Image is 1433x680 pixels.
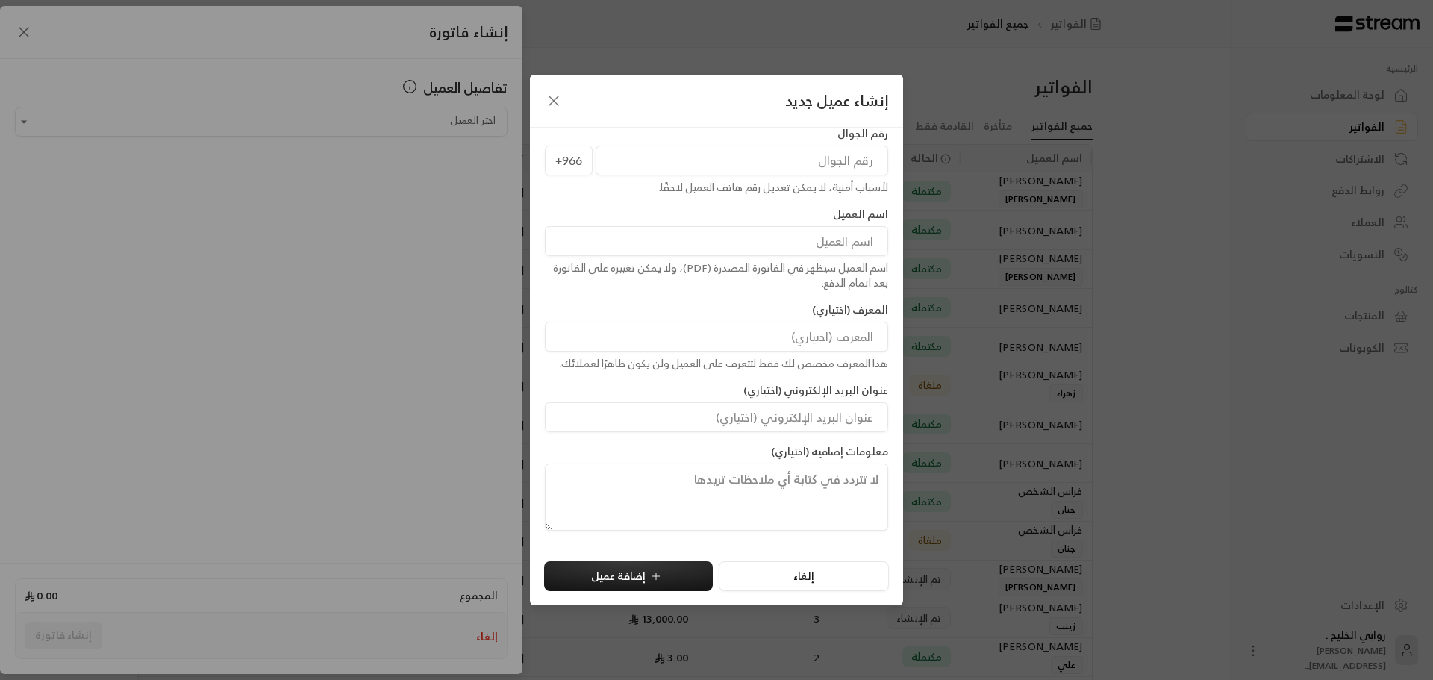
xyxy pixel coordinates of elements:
[596,146,888,175] input: رقم الجوال
[837,126,888,141] label: رقم الجوال
[812,302,888,317] label: المعرف (اختياري)
[771,444,888,459] label: معلومات إضافية (اختياري)
[545,226,888,256] input: اسم العميل
[544,561,713,591] button: إضافة عميل
[545,146,593,175] span: +966
[545,356,888,371] div: هذا المعرف مخصص لك فقط لتتعرف على العميل ولن يكون ظاهرًا لعملائك.
[743,383,888,398] label: عنوان البريد الإلكتروني (اختياري)
[785,90,888,112] span: إنشاء عميل جديد
[545,322,888,352] input: المعرف (اختياري)
[833,207,888,222] label: اسم العميل
[545,402,888,432] input: عنوان البريد الإلكتروني (اختياري)
[545,261,888,290] div: اسم العميل سيظهر في الفاتورة المصدرة (PDF)، ولا يمكن تغييره على الفاتورة بعد اتمام الدفع.
[545,180,888,195] div: لأسباب أمنية، لا يمكن تعديل رقم هاتف العميل لاحقًا.
[719,561,888,591] button: إلغاء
